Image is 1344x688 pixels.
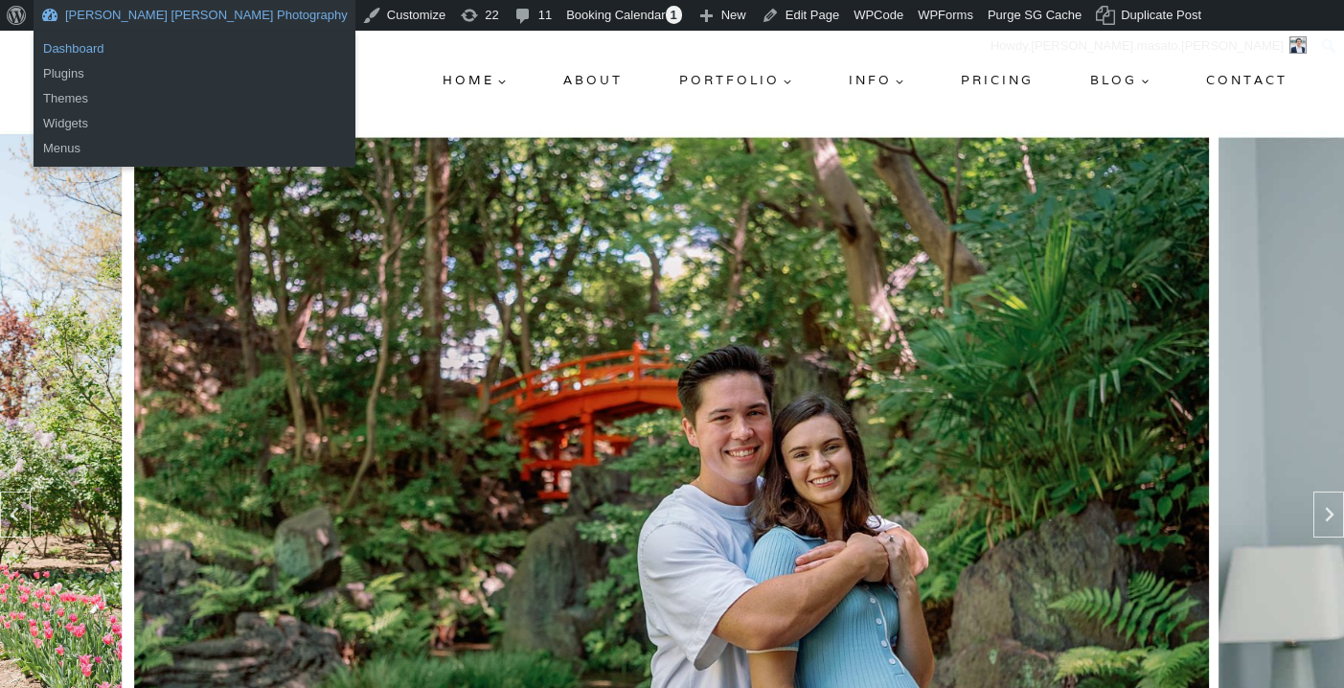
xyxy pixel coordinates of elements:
[212,113,323,126] div: Keywords by Traffic
[34,61,355,86] a: Plugins
[841,63,912,98] button: Child menu of Info
[435,63,1295,98] nav: Primary Navigation
[435,63,514,98] button: Child menu of Home
[34,111,355,136] a: Widgets
[52,111,67,126] img: tab_domain_overview_orange.svg
[54,31,94,46] div: v 4.0.25
[34,86,355,111] a: Themes
[191,111,206,126] img: tab_keywords_by_traffic_grey.svg
[1198,63,1295,98] a: Contact
[31,31,46,46] img: logo_orange.svg
[556,63,630,98] a: About
[984,31,1314,61] a: Howdy,
[1313,492,1344,538] button: Next slide
[34,80,355,167] ul: Kristen Lisa Photography
[34,31,355,92] ul: Kristen Lisa Photography
[73,113,171,126] div: Domain Overview
[953,63,1041,98] a: Pricing
[34,36,355,61] a: Dashboard
[34,136,355,161] a: Menus
[666,6,682,24] span: 1
[672,63,800,98] button: Child menu of Portfolio
[50,50,211,65] div: Domain: [DOMAIN_NAME]
[1082,63,1157,98] button: Child menu of Blog
[31,50,46,65] img: website_grey.svg
[1031,38,1284,53] span: [PERSON_NAME].masato.[PERSON_NAME]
